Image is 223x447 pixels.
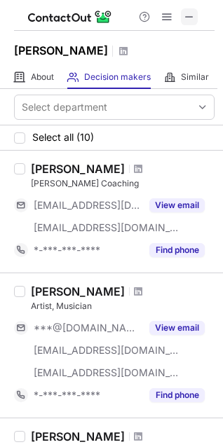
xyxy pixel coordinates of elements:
span: Select all (10) [32,132,94,143]
div: [PERSON_NAME] [31,162,125,176]
button: Reveal Button [149,321,205,335]
span: [EMAIL_ADDRESS][DOMAIN_NAME] [34,366,180,379]
span: Similar [181,71,209,83]
button: Reveal Button [149,243,205,257]
img: ContactOut v5.3.10 [28,8,112,25]
div: [PERSON_NAME] Coaching [31,177,215,190]
div: Artist, Musician [31,300,215,312]
div: [PERSON_NAME] [31,284,125,298]
button: Reveal Button [149,198,205,212]
span: [EMAIL_ADDRESS][DOMAIN_NAME] [34,344,180,357]
button: Reveal Button [149,388,205,402]
span: ***@[DOMAIN_NAME] [34,322,141,334]
h1: [PERSON_NAME] [14,42,108,59]
div: [PERSON_NAME] [31,429,125,443]
div: Select department [22,100,107,114]
span: About [31,71,54,83]
span: [EMAIL_ADDRESS][DOMAIN_NAME] [34,221,180,234]
span: [EMAIL_ADDRESS][DOMAIN_NAME] [34,199,141,212]
span: Decision makers [84,71,151,83]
